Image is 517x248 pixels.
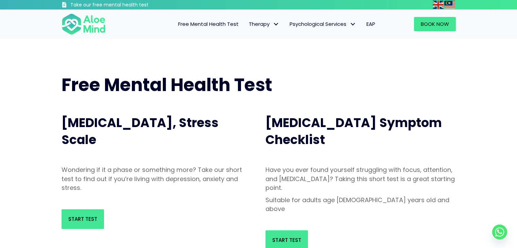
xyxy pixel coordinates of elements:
[178,20,239,28] span: Free Mental Health Test
[444,1,456,8] a: Malay
[62,114,219,148] span: [MEDICAL_DATA], Stress Scale
[62,2,185,10] a: Take our free mental health test
[68,215,97,223] span: Start Test
[62,72,272,97] span: Free Mental Health Test
[62,13,106,35] img: Aloe mind Logo
[433,1,444,9] img: en
[173,17,244,31] a: Free Mental Health Test
[492,225,507,240] a: Whatsapp
[444,1,455,9] img: ms
[244,17,285,31] a: TherapyTherapy: submenu
[361,17,380,31] a: EAP
[421,20,449,28] span: Book Now
[272,236,301,244] span: Start Test
[265,165,456,192] p: Have you ever found yourself struggling with focus, attention, and [MEDICAL_DATA]? Taking this sh...
[366,20,375,28] span: EAP
[265,114,442,148] span: [MEDICAL_DATA] Symptom Checklist
[265,196,456,213] p: Suitable for adults age [DEMOGRAPHIC_DATA] years old and above
[290,20,356,28] span: Psychological Services
[249,20,279,28] span: Therapy
[433,1,444,8] a: English
[414,17,456,31] a: Book Now
[70,2,185,8] h3: Take our free mental health test
[62,209,104,229] a: Start Test
[62,165,252,192] p: Wondering if it a phase or something more? Take our short test to find out if you’re living with ...
[115,17,380,31] nav: Menu
[285,17,361,31] a: Psychological ServicesPsychological Services: submenu
[348,19,358,29] span: Psychological Services: submenu
[271,19,281,29] span: Therapy: submenu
